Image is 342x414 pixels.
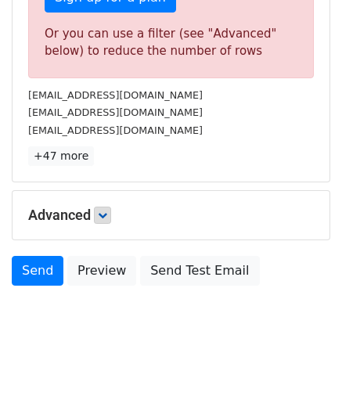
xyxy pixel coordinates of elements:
a: +47 more [28,146,94,166]
iframe: Chat Widget [264,339,342,414]
small: [EMAIL_ADDRESS][DOMAIN_NAME] [28,124,203,136]
a: Send Test Email [140,256,259,286]
a: Preview [67,256,136,286]
small: [EMAIL_ADDRESS][DOMAIN_NAME] [28,106,203,118]
a: Send [12,256,63,286]
h5: Advanced [28,207,314,224]
small: [EMAIL_ADDRESS][DOMAIN_NAME] [28,89,203,101]
div: Or you can use a filter (see "Advanced" below) to reduce the number of rows [45,25,297,60]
